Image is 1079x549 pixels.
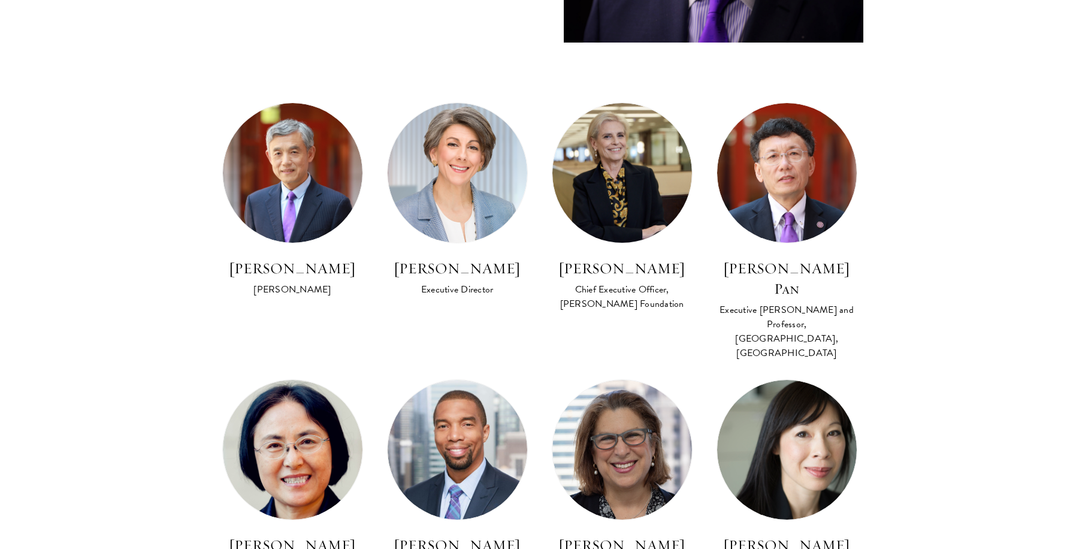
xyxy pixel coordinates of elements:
div: Chief Executive Officer, [PERSON_NAME] Foundation [552,282,693,311]
h3: [PERSON_NAME] [387,258,528,279]
div: Executive Director [387,282,528,297]
a: [PERSON_NAME] Pan Executive [PERSON_NAME] and Professor, [GEOGRAPHIC_DATA], [GEOGRAPHIC_DATA] [717,102,857,361]
h3: [PERSON_NAME] Pan [717,258,857,299]
h3: [PERSON_NAME] [552,258,693,279]
a: [PERSON_NAME] Chief Executive Officer, [PERSON_NAME] Foundation [552,102,693,312]
h3: [PERSON_NAME] [222,258,363,279]
a: [PERSON_NAME] Executive Director [387,102,528,298]
a: [PERSON_NAME] [PERSON_NAME] [222,102,363,298]
div: Executive [PERSON_NAME] and Professor, [GEOGRAPHIC_DATA], [GEOGRAPHIC_DATA] [717,303,857,360]
div: [PERSON_NAME] [222,282,363,297]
